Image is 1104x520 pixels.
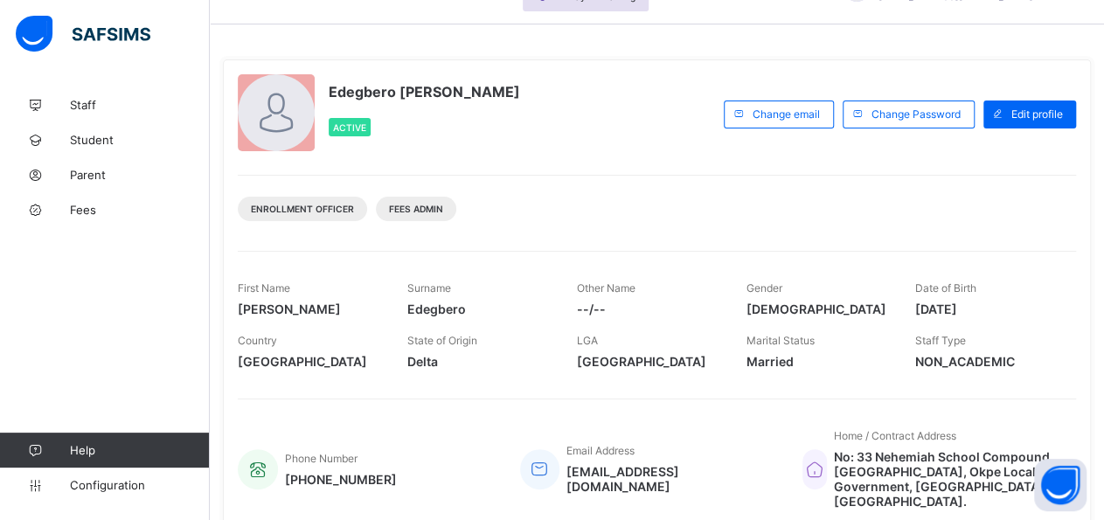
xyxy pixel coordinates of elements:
[746,354,889,369] span: Married
[577,281,635,295] span: Other Name
[753,107,820,121] span: Change email
[70,443,209,457] span: Help
[1034,459,1087,511] button: Open asap
[285,472,397,487] span: [PHONE_NUMBER]
[238,334,277,347] span: Country
[834,449,1059,509] span: No: 33 Nehemiah School Compound, [GEOGRAPHIC_DATA], Okpe Local Government, [GEOGRAPHIC_DATA], [GE...
[577,334,598,347] span: LGA
[285,452,358,465] span: Phone Number
[238,302,381,316] span: [PERSON_NAME]
[915,302,1059,316] span: [DATE]
[915,354,1059,369] span: NON_ACADEMIC
[407,302,551,316] span: Edegbero
[566,464,776,494] span: [EMAIL_ADDRESS][DOMAIN_NAME]
[238,281,290,295] span: First Name
[251,204,354,214] span: Enrollment Officer
[407,354,551,369] span: Delta
[915,334,966,347] span: Staff Type
[915,281,976,295] span: Date of Birth
[70,133,210,147] span: Student
[566,444,635,457] span: Email Address
[16,16,150,52] img: safsims
[238,354,381,369] span: [GEOGRAPHIC_DATA]
[746,281,781,295] span: Gender
[746,302,889,316] span: [DEMOGRAPHIC_DATA]
[746,334,814,347] span: Marital Status
[70,168,210,182] span: Parent
[834,429,956,442] span: Home / Contract Address
[70,203,210,217] span: Fees
[577,302,720,316] span: --/--
[333,122,366,133] span: Active
[871,107,961,121] span: Change Password
[389,204,443,214] span: Fees Admin
[70,98,210,112] span: Staff
[577,354,720,369] span: [GEOGRAPHIC_DATA]
[407,281,451,295] span: Surname
[1011,107,1063,121] span: Edit profile
[70,478,209,492] span: Configuration
[329,83,520,101] span: Edegbero [PERSON_NAME]
[407,334,477,347] span: State of Origin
